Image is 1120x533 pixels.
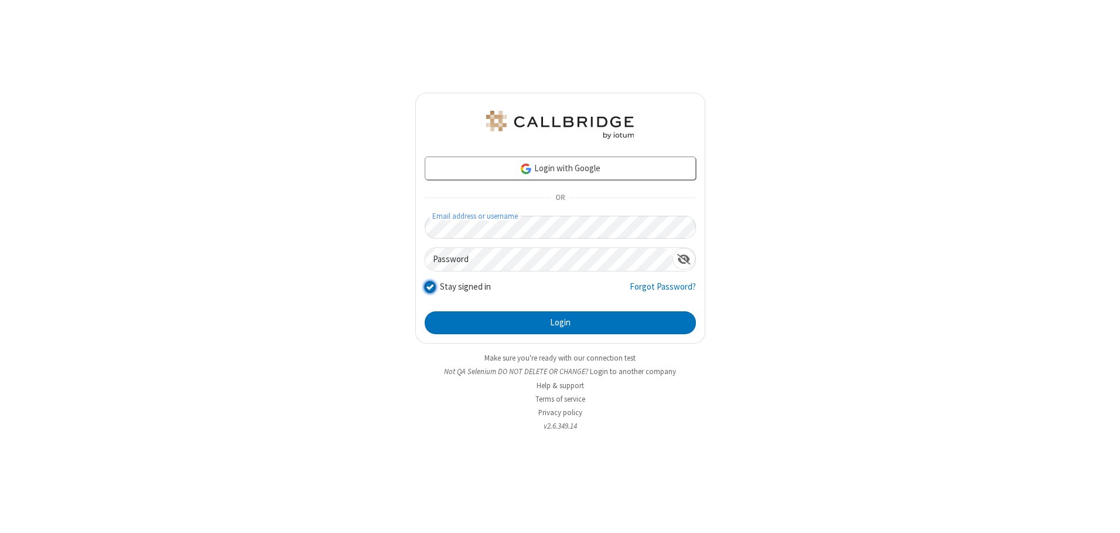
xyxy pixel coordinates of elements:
img: google-icon.png [520,162,532,175]
input: Password [425,248,672,271]
input: Email address or username [425,216,696,239]
a: Make sure you're ready with our connection test [484,353,636,363]
a: Forgot Password? [630,280,696,303]
img: QA Selenium DO NOT DELETE OR CHANGE [484,111,636,139]
label: Stay signed in [440,280,491,294]
span: OR [551,190,569,206]
a: Terms of service [535,394,585,404]
li: v2.6.349.14 [415,420,705,432]
div: Show password [672,248,695,270]
a: Privacy policy [538,408,582,417]
button: Login [425,311,696,335]
button: Login to another company [590,366,676,377]
a: Help & support [537,381,584,391]
li: Not QA Selenium DO NOT DELETE OR CHANGE? [415,366,705,377]
a: Login with Google [425,157,696,180]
